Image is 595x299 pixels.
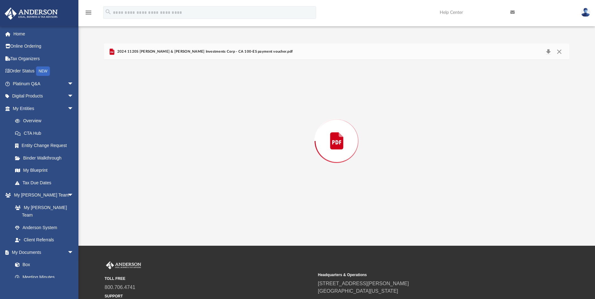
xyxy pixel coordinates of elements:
[4,90,83,102] a: Digital Productsarrow_drop_down
[85,12,92,16] a: menu
[104,44,569,222] div: Preview
[85,9,92,16] i: menu
[9,115,83,127] a: Overview
[67,246,80,259] span: arrow_drop_down
[554,47,565,56] button: Close
[9,271,80,283] a: Meeting Minutes
[9,164,80,177] a: My Blueprint
[4,102,83,115] a: My Entitiesarrow_drop_down
[4,246,80,259] a: My Documentsarrow_drop_down
[9,152,83,164] a: Binder Walkthrough
[4,189,80,202] a: My [PERSON_NAME] Teamarrow_drop_down
[116,49,293,55] span: 2024 1120S [PERSON_NAME] & [PERSON_NAME] Investments Corp - CA 100-ES payment voucher.pdf
[9,221,80,234] a: Anderson System
[105,8,112,15] i: search
[105,293,314,299] small: SUPPORT
[105,285,135,290] a: 800.706.4741
[4,28,83,40] a: Home
[543,47,554,56] button: Download
[105,276,314,281] small: TOLL FREE
[4,65,83,78] a: Order StatusNEW
[4,52,83,65] a: Tax Organizers
[9,127,83,139] a: CTA Hub
[36,66,50,76] div: NEW
[318,272,527,278] small: Headquarters & Operations
[67,77,80,90] span: arrow_drop_down
[3,8,60,20] img: Anderson Advisors Platinum Portal
[9,176,83,189] a: Tax Due Dates
[4,40,83,53] a: Online Ordering
[9,259,77,271] a: Box
[67,102,80,115] span: arrow_drop_down
[9,201,77,221] a: My [PERSON_NAME] Team
[9,139,83,152] a: Entity Change Request
[4,77,83,90] a: Platinum Q&Aarrow_drop_down
[105,261,142,270] img: Anderson Advisors Platinum Portal
[318,288,398,294] a: [GEOGRAPHIC_DATA][US_STATE]
[318,281,409,286] a: [STREET_ADDRESS][PERSON_NAME]
[67,90,80,103] span: arrow_drop_down
[67,189,80,202] span: arrow_drop_down
[9,234,80,246] a: Client Referrals
[581,8,590,17] img: User Pic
